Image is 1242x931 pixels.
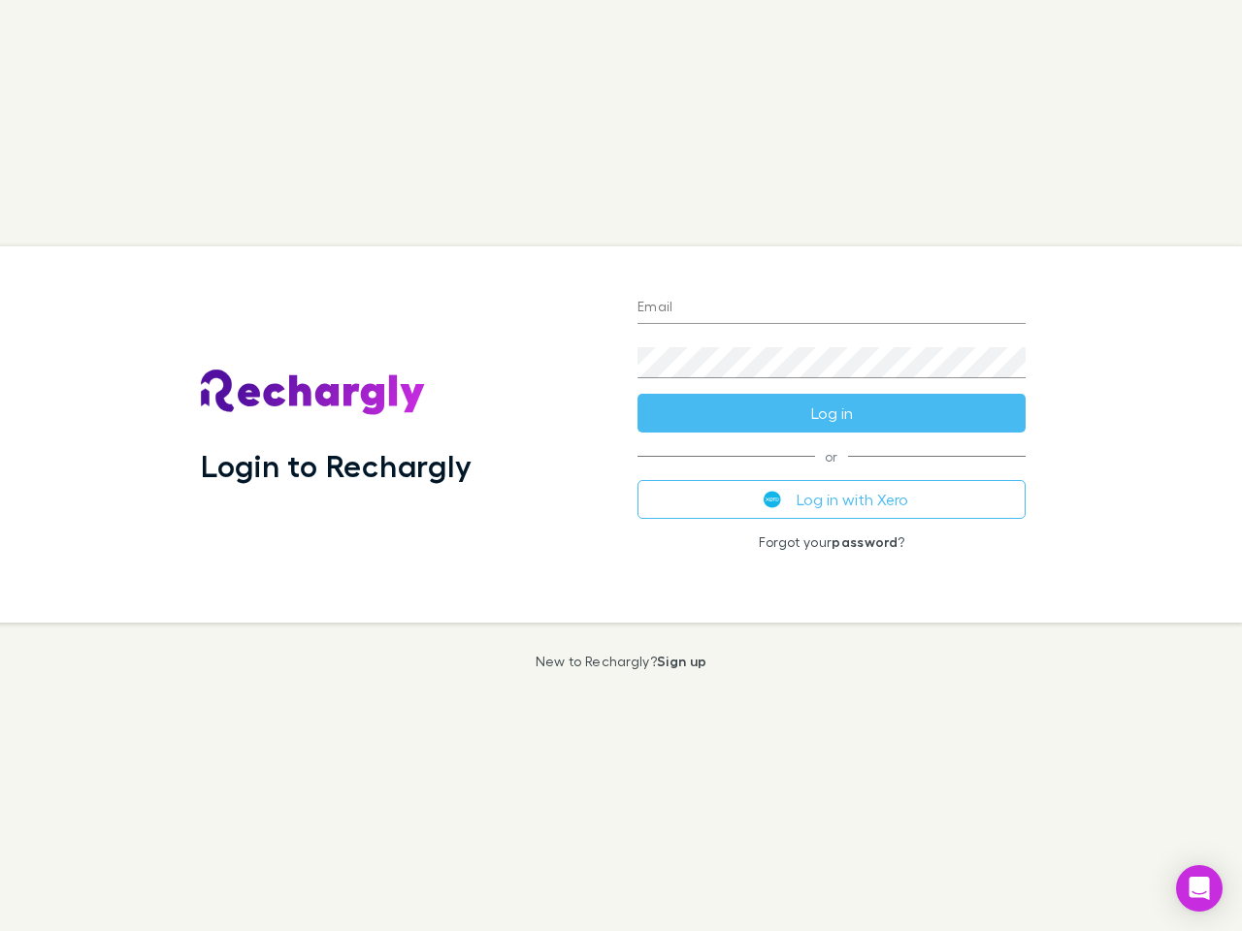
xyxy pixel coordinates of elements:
button: Log in [637,394,1026,433]
span: or [637,456,1026,457]
button: Log in with Xero [637,480,1026,519]
a: Sign up [657,653,706,669]
p: Forgot your ? [637,534,1026,550]
img: Rechargly's Logo [201,369,426,416]
p: New to Rechargly? [536,654,707,669]
div: Open Intercom Messenger [1176,865,1223,912]
img: Xero's logo [764,491,781,508]
h1: Login to Rechargly [201,447,472,484]
a: password [832,533,898,550]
